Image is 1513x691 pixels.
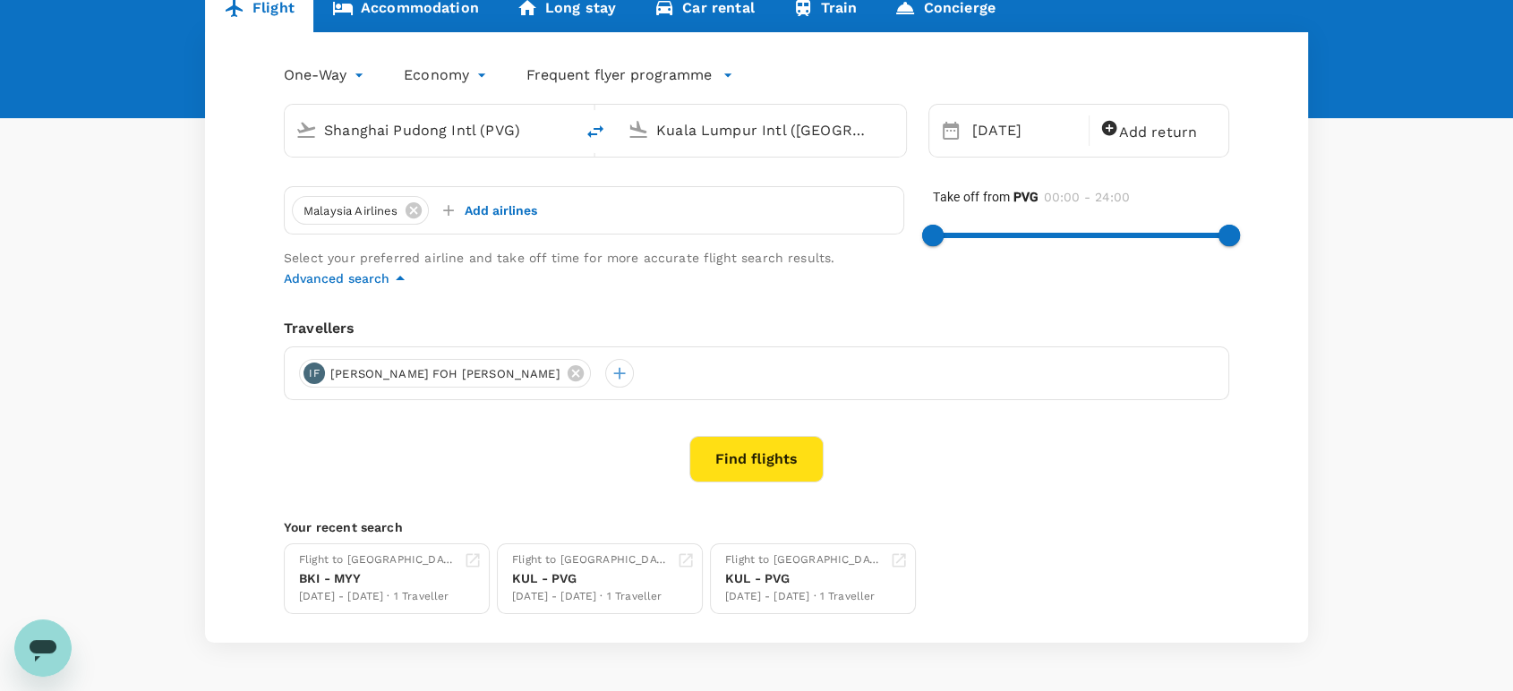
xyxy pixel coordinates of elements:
[284,269,389,287] p: Advanced search
[284,518,1229,536] p: Your recent search
[299,551,457,569] div: Flight to [GEOGRAPHIC_DATA]
[725,551,883,569] div: Flight to [GEOGRAPHIC_DATA]
[299,569,457,588] div: BKI - MYY
[1013,190,1039,204] b: PVG
[689,436,824,482] button: Find flights
[284,249,904,267] p: Select your preferred airline and take off time for more accurate flight search results.
[526,64,733,86] button: Frequent flyer programme
[284,318,1229,339] div: Travellers
[561,128,565,132] button: Open
[965,113,1085,149] div: [DATE]
[404,61,491,90] div: Economy
[465,201,537,219] p: Add airlines
[284,61,368,90] div: One-Way
[656,116,868,144] input: Going to
[574,110,617,153] button: delete
[725,569,883,588] div: KUL - PVG
[293,202,409,220] span: Malaysia Airlines
[436,194,537,226] button: Add airlines
[324,116,536,144] input: Depart from
[725,588,883,606] div: [DATE] - [DATE] · 1 Traveller
[512,569,670,588] div: KUL - PVG
[292,196,429,225] div: Malaysia Airlines
[284,268,411,289] button: Advanced search
[1044,190,1130,204] span: 00:00 - 24:00
[299,588,457,606] div: [DATE] - [DATE] · 1 Traveller
[512,551,670,569] div: Flight to [GEOGRAPHIC_DATA]
[893,128,897,132] button: Open
[512,588,670,606] div: [DATE] - [DATE] · 1 Traveller
[1118,124,1197,141] span: Add return
[14,619,72,677] iframe: Button to launch messaging window
[299,359,591,388] div: IF[PERSON_NAME] FOH [PERSON_NAME]
[526,64,712,86] p: Frequent flyer programme
[303,363,325,384] div: IF
[933,190,1039,204] span: Take off from
[320,365,571,383] span: [PERSON_NAME] FOH [PERSON_NAME]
